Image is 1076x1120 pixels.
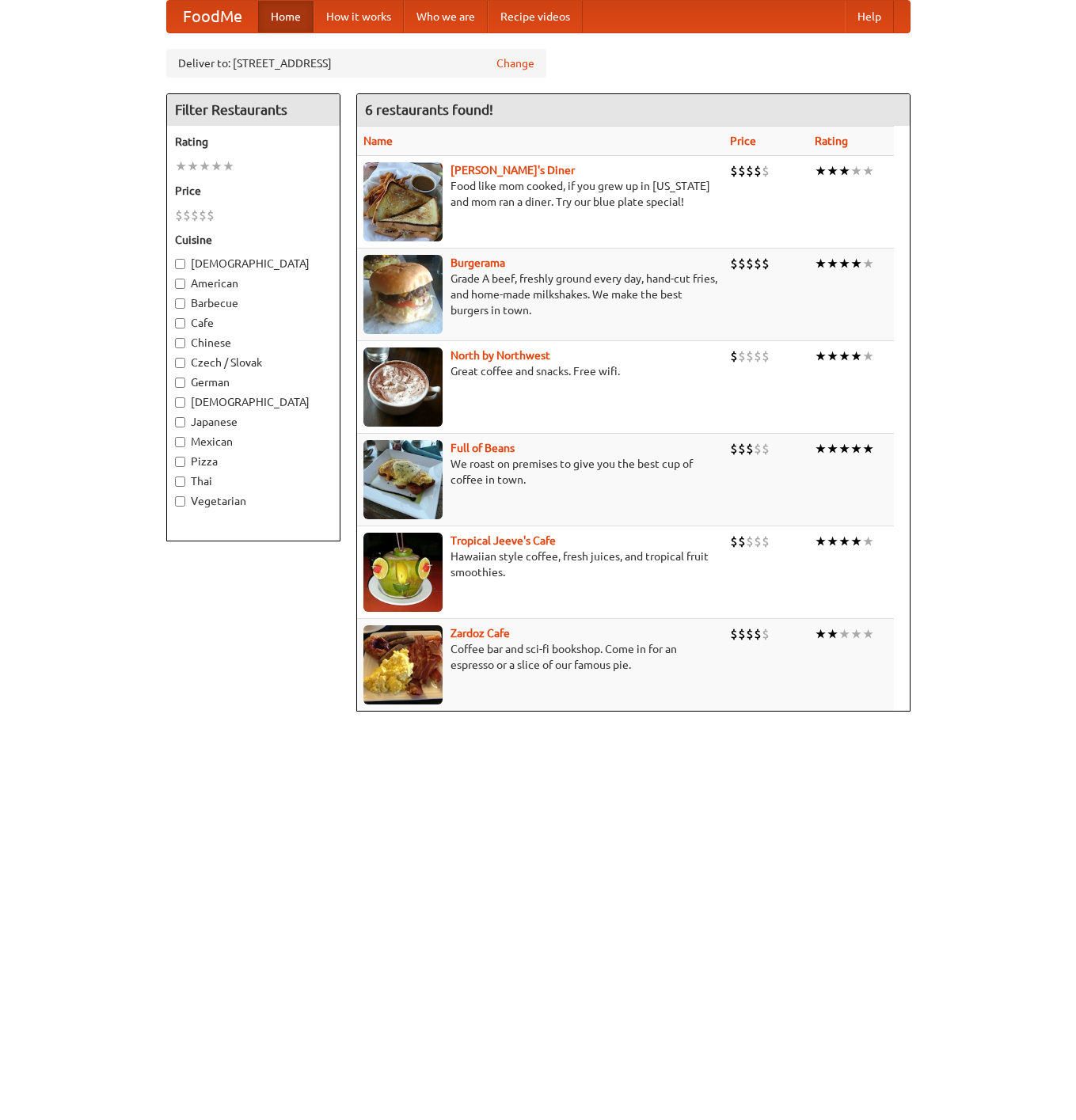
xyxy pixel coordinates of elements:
[815,625,827,643] li: ★
[365,102,493,117] ng-pluralize: 6 restaurants found!
[730,347,738,365] li: $
[175,394,332,410] label: [DEMOGRAPHIC_DATA]
[175,417,185,427] input: Japanese
[404,1,488,32] a: Who we are
[746,162,754,180] li: $
[838,440,850,457] li: ★
[363,347,443,427] img: north.jpg
[175,335,332,351] label: Chinese
[175,454,332,469] label: Pizza
[175,279,185,289] input: American
[730,162,738,180] li: $
[850,255,862,272] li: ★
[175,315,332,331] label: Cafe
[730,533,738,550] li: $
[762,533,770,550] li: $
[738,533,746,550] li: $
[314,1,404,32] a: How it works
[363,456,717,488] p: We roast on premises to give you the best cup of coffee in town.
[850,347,862,365] li: ★
[363,363,717,379] p: Great coffee and snacks. Free wifi.
[730,255,738,272] li: $
[175,457,185,467] input: Pizza
[207,207,215,224] li: $
[175,183,332,199] h5: Price
[199,207,207,224] li: $
[850,440,862,457] li: ★
[827,533,838,550] li: ★
[166,49,546,78] div: Deliver to: [STREET_ADDRESS]
[363,625,443,704] img: zardoz.jpg
[738,347,746,365] li: $
[815,162,827,180] li: ★
[175,473,332,489] label: Thai
[451,627,510,640] b: Zardoz Cafe
[862,625,874,643] li: ★
[754,533,762,550] li: $
[363,162,443,241] img: sallys.jpg
[175,134,332,150] h5: Rating
[845,1,894,32] a: Help
[762,255,770,272] li: $
[175,493,332,509] label: Vegetarian
[862,162,874,180] li: ★
[762,625,770,643] li: $
[850,162,862,180] li: ★
[451,164,575,177] a: [PERSON_NAME]'s Diner
[827,347,838,365] li: ★
[838,255,850,272] li: ★
[827,625,838,643] li: ★
[451,442,515,454] a: Full of Beans
[827,162,838,180] li: ★
[746,255,754,272] li: $
[363,178,717,210] p: Food like mom cooked, if you grew up in [US_STATE] and mom ran a diner. Try our blue plate special!
[175,358,185,368] input: Czech / Slovak
[815,135,848,147] a: Rating
[211,158,222,175] li: ★
[815,440,827,457] li: ★
[850,625,862,643] li: ★
[762,347,770,365] li: $
[363,440,443,519] img: beans.jpg
[746,533,754,550] li: $
[815,255,827,272] li: ★
[363,641,717,673] p: Coffee bar and sci-fi bookshop. Come in for an espresso or a slice of our famous pie.
[175,259,185,269] input: [DEMOGRAPHIC_DATA]
[175,158,187,175] li: ★
[451,256,505,269] a: Burgerama
[183,207,191,224] li: $
[175,295,332,311] label: Barbecue
[363,255,443,334] img: burgerama.jpg
[488,1,583,32] a: Recipe videos
[175,437,185,447] input: Mexican
[850,533,862,550] li: ★
[175,338,185,348] input: Chinese
[451,534,556,547] a: Tropical Jeeve's Cafe
[862,440,874,457] li: ★
[838,162,850,180] li: ★
[762,162,770,180] li: $
[815,347,827,365] li: ★
[187,158,199,175] li: ★
[754,625,762,643] li: $
[496,55,534,71] a: Change
[199,158,211,175] li: ★
[175,207,183,224] li: $
[838,533,850,550] li: ★
[167,94,340,126] h4: Filter Restaurants
[363,533,443,612] img: jeeves.jpg
[827,440,838,457] li: ★
[175,355,332,370] label: Czech / Slovak
[175,496,185,507] input: Vegetarian
[258,1,314,32] a: Home
[175,298,185,309] input: Barbecue
[451,349,550,362] a: North by Northwest
[191,207,199,224] li: $
[363,135,393,147] a: Name
[730,135,756,147] a: Price
[730,440,738,457] li: $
